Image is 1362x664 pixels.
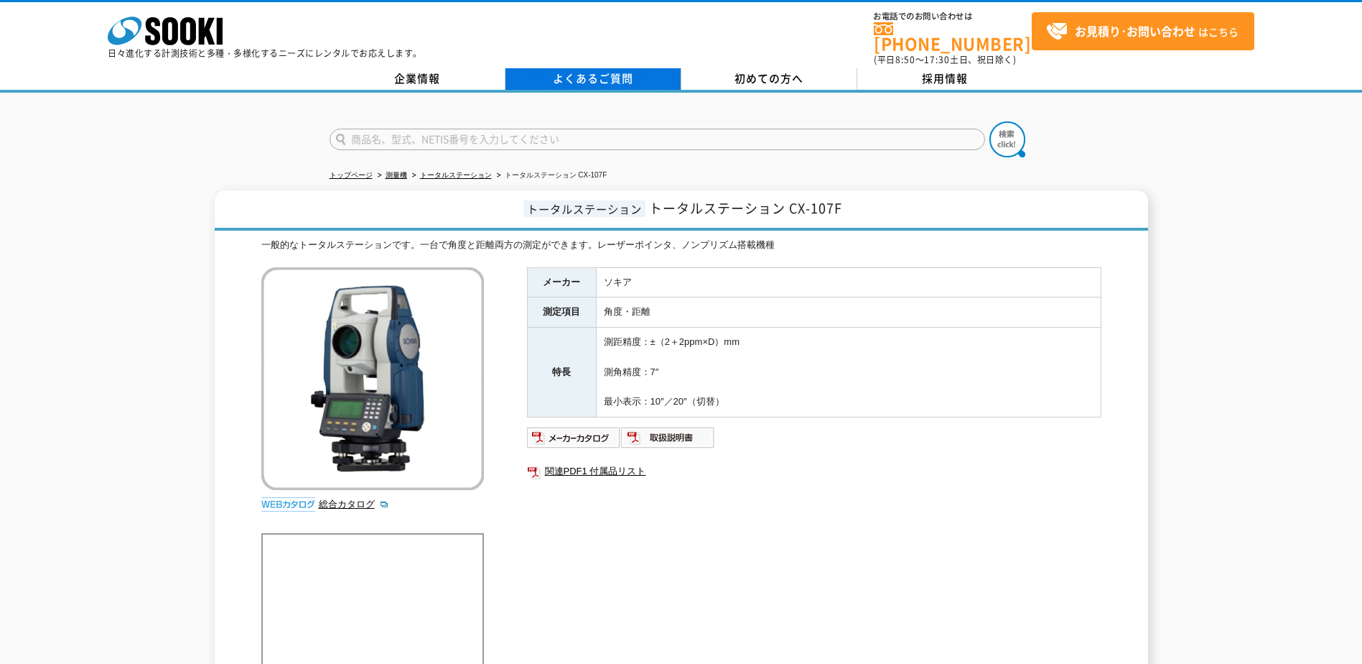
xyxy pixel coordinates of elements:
a: よくあるご質問 [505,68,681,90]
a: トータルステーション [420,171,492,179]
span: はこちら [1046,21,1239,42]
td: ソキア [596,267,1101,298]
img: 取扱説明書 [621,426,715,449]
span: トータルステーション [523,200,645,217]
a: お見積り･お問い合わせはこちら [1032,12,1254,50]
a: 関連PDF1 付属品リスト [527,462,1101,481]
a: 総合カタログ [319,499,389,509]
span: 8:50 [895,53,915,66]
p: 日々進化する計測技術と多種・多様化するニーズにレンタルでお応えします。 [108,49,422,57]
li: トータルステーション CX-107F [494,168,607,183]
a: 企業情報 [330,68,505,90]
img: webカタログ [261,497,315,512]
th: 測定項目 [527,298,596,328]
span: (平日 ～ 土日、祝日除く) [874,53,1016,66]
td: 測距精度：±（2＋2ppm×D）mm 測角精度：7″ 最小表示：10″／20″（切替） [596,328,1101,418]
div: 一般的なトータルステーションです。一台で角度と距離両方の測定ができます。レーザーポインタ、ノンプリズム搭載機種 [261,238,1101,253]
a: [PHONE_NUMBER] [874,22,1032,52]
th: 特長 [527,328,596,418]
span: トータルステーション CX-107F [649,198,842,218]
span: 初めての方へ [734,70,803,86]
a: 取扱説明書 [621,435,715,446]
th: メーカー [527,267,596,298]
a: 初めての方へ [681,68,857,90]
span: 17:30 [924,53,950,66]
a: 採用情報 [857,68,1033,90]
img: メーカーカタログ [527,426,621,449]
td: 角度・距離 [596,298,1101,328]
input: 商品名、型式、NETIS番号を入力してください [330,129,985,150]
a: メーカーカタログ [527,435,621,446]
img: トータルステーション CX-107F [261,267,484,490]
a: トップページ [330,171,373,179]
strong: お見積り･お問い合わせ [1075,22,1195,40]
a: 測量機 [386,171,407,179]
span: お電話でのお問い合わせは [874,12,1032,21]
img: btn_search.png [989,121,1025,157]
